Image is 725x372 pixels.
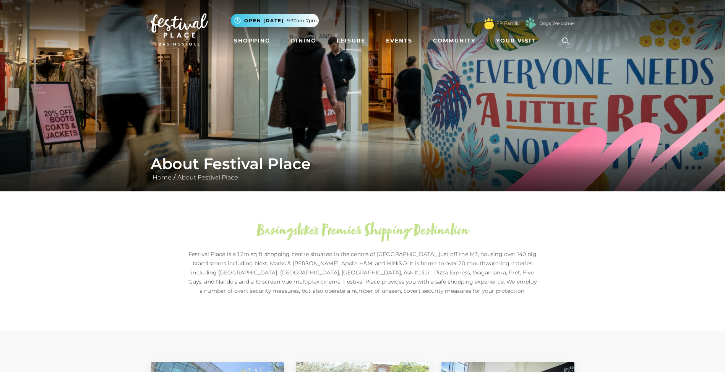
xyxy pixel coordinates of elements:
[151,174,174,181] a: Home
[145,155,581,182] div: /
[175,174,240,181] a: About Festival Place
[334,34,368,48] a: Leisure
[151,155,575,173] h1: About Festival Place
[151,13,208,46] img: Festival Place Logo
[383,34,415,48] a: Events
[244,17,284,24] span: Open [DATE]
[493,34,543,48] a: Your Visit
[430,34,478,48] a: Community
[187,250,538,295] p: Festival Place is a 1.2m sq ft shopping centre situated in the centre of [GEOGRAPHIC_DATA], just ...
[231,34,273,48] a: Shopping
[187,223,538,240] h2: Basingstoke's Premier Shopping Destination
[496,37,536,45] span: Your Visit
[287,34,319,48] a: Dining
[539,20,575,27] a: Dogs Welcome!
[231,14,319,27] button: Open [DATE] 9.30am-7pm
[287,17,317,24] span: 9.30am-7pm
[496,20,519,27] a: FP Family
